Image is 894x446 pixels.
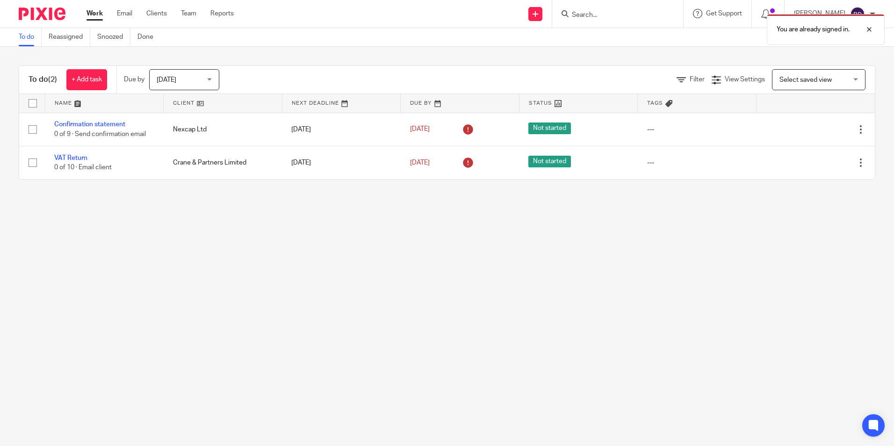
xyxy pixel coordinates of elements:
[54,164,112,171] span: 0 of 10 · Email client
[779,77,832,83] span: Select saved view
[54,131,146,137] span: 0 of 9 · Send confirmation email
[210,9,234,18] a: Reports
[146,9,167,18] a: Clients
[647,125,747,134] div: ---
[29,75,57,85] h1: To do
[850,7,865,22] img: svg%3E
[410,159,430,166] span: [DATE]
[157,77,176,83] span: [DATE]
[777,25,850,34] p: You are already signed in.
[647,101,663,106] span: Tags
[181,9,196,18] a: Team
[54,155,87,161] a: VAT Return
[48,76,57,83] span: (2)
[87,9,103,18] a: Work
[282,113,401,146] td: [DATE]
[117,9,132,18] a: Email
[19,28,42,46] a: To do
[49,28,90,46] a: Reassigned
[528,156,571,167] span: Not started
[410,126,430,133] span: [DATE]
[124,75,144,84] p: Due by
[54,121,125,128] a: Confirmation statement
[690,76,705,83] span: Filter
[528,122,571,134] span: Not started
[164,113,282,146] td: Nexcap Ltd
[647,158,747,167] div: ---
[164,146,282,179] td: Crane & Partners Limited
[19,7,65,20] img: Pixie
[282,146,401,179] td: [DATE]
[137,28,160,46] a: Done
[725,76,765,83] span: View Settings
[97,28,130,46] a: Snoozed
[66,69,107,90] a: + Add task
